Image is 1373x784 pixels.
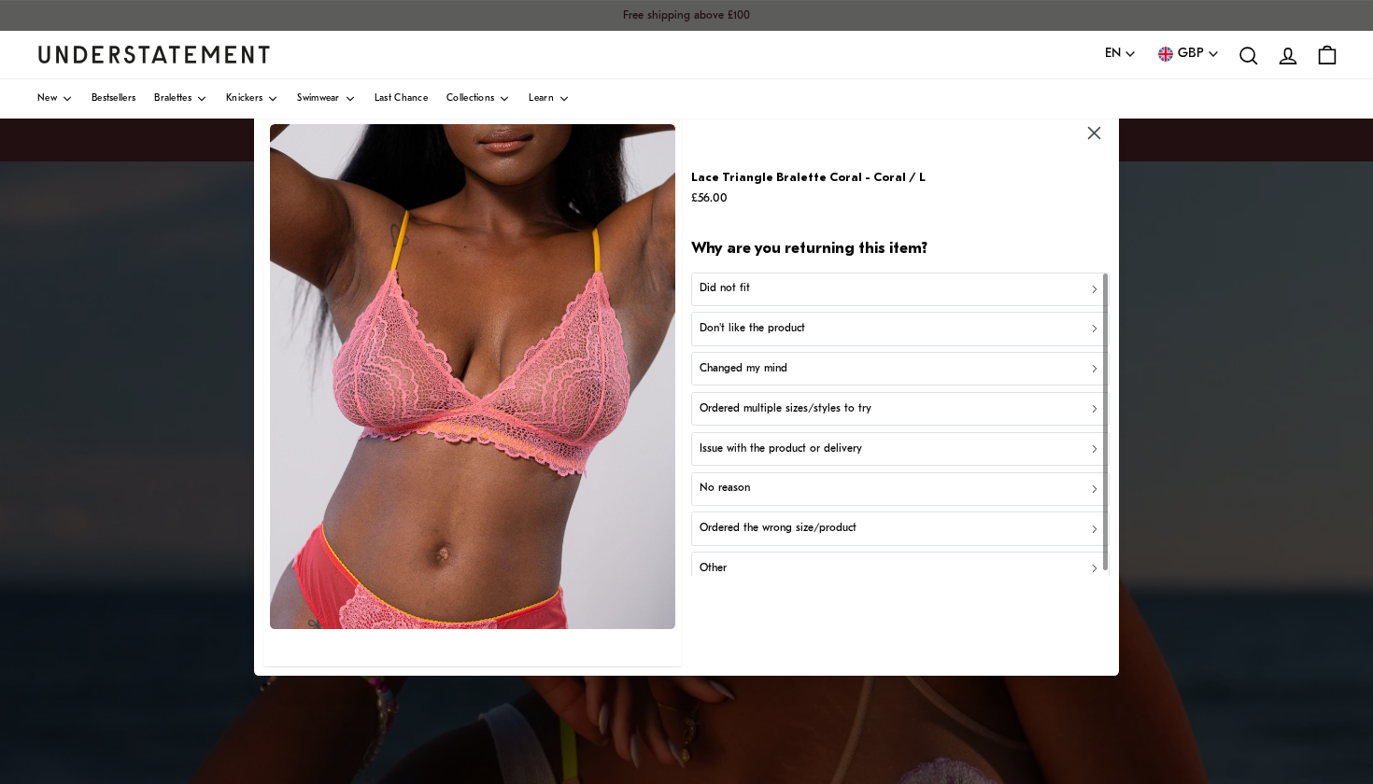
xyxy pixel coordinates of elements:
[37,94,57,104] span: New
[691,167,926,187] p: Lace Triangle Bralette Coral - Coral / L
[375,79,428,119] a: Last Chance
[691,511,1109,545] button: Ordered the wrong size/product
[1105,44,1137,64] button: EN
[691,432,1109,466] button: Issue with the product or delivery
[92,94,135,104] span: Bestsellers
[92,79,135,119] a: Bestsellers
[691,189,926,208] p: £56.00
[691,352,1109,385] button: Changed my mind
[700,520,856,538] p: Ordered the wrong size/product
[700,560,727,578] p: Other
[37,79,73,119] a: New
[154,79,207,119] a: Bralettes
[1105,44,1121,64] span: EN
[529,94,554,104] span: Learn
[691,239,1109,260] h2: Why are you returning this item?
[270,124,675,629] img: lace-triangle-bralette-001-kahlo-33974540370085.jpg
[700,360,787,378] p: Changed my mind
[691,552,1109,585] button: Other
[375,94,428,104] span: Last Chance
[691,272,1109,305] button: Did not fit
[297,79,355,119] a: Swimwear
[700,400,871,418] p: Ordered multiple sizes/styles to try
[700,280,750,298] p: Did not fit
[297,94,339,104] span: Swimwear
[529,79,570,119] a: Learn
[691,392,1109,426] button: Ordered multiple sizes/styles to try
[700,320,805,338] p: Don't like the product
[37,46,271,63] a: Understatement Homepage
[446,94,494,104] span: Collections
[154,94,191,104] span: Bralettes
[1155,44,1220,64] button: GBP
[700,440,862,457] p: Issue with the product or delivery
[446,79,510,119] a: Collections
[226,94,262,104] span: Knickers
[226,79,278,119] a: Knickers
[691,312,1109,345] button: Don't like the product
[691,471,1109,505] button: No reason
[700,480,750,497] p: No reason
[1178,44,1204,64] span: GBP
